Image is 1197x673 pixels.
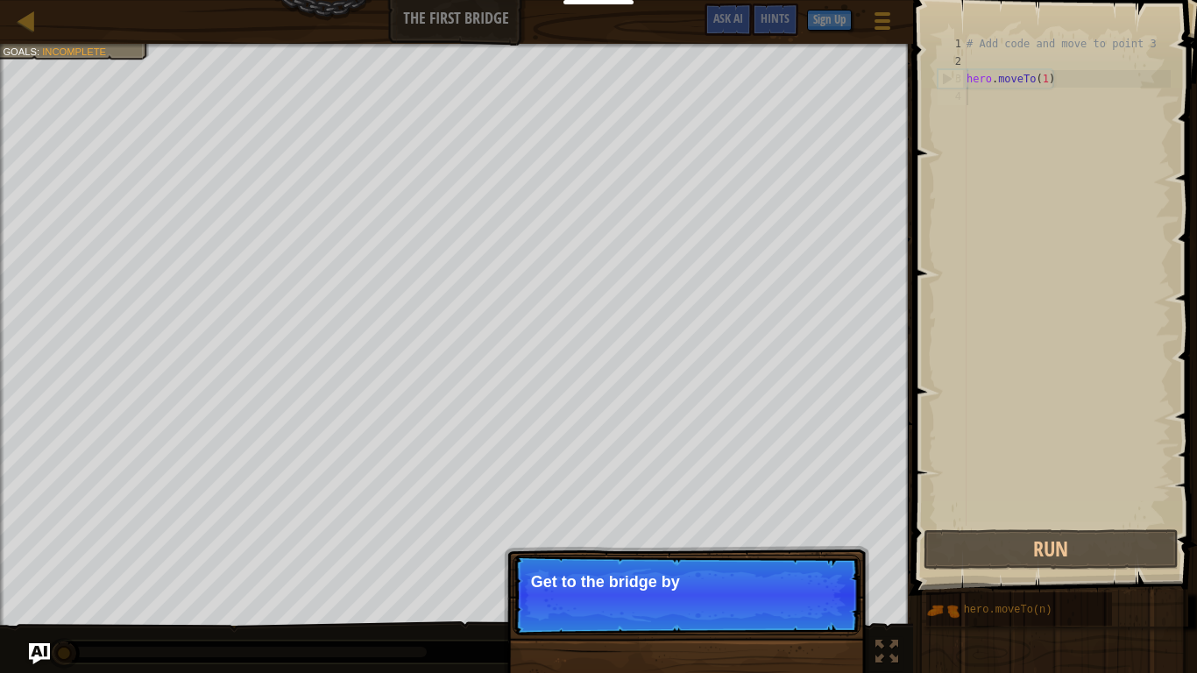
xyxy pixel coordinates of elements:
button: Run [924,529,1179,570]
span: Ask AI [713,10,743,26]
button: Ask AI [29,643,50,664]
span: Hints [761,10,790,26]
div: 1 [938,35,967,53]
div: 3 [938,70,967,88]
span: : [37,46,42,57]
p: Get to the bridge by [531,573,842,591]
span: Incomplete [42,46,106,57]
span: hero.moveTo(n) [964,604,1052,616]
span: Goals [3,46,37,57]
div: 2 [938,53,967,70]
button: Sign Up [807,10,852,31]
button: Show game menu [861,4,904,45]
img: portrait.png [926,594,960,627]
button: Ask AI [705,4,752,36]
div: 4 [938,88,967,105]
